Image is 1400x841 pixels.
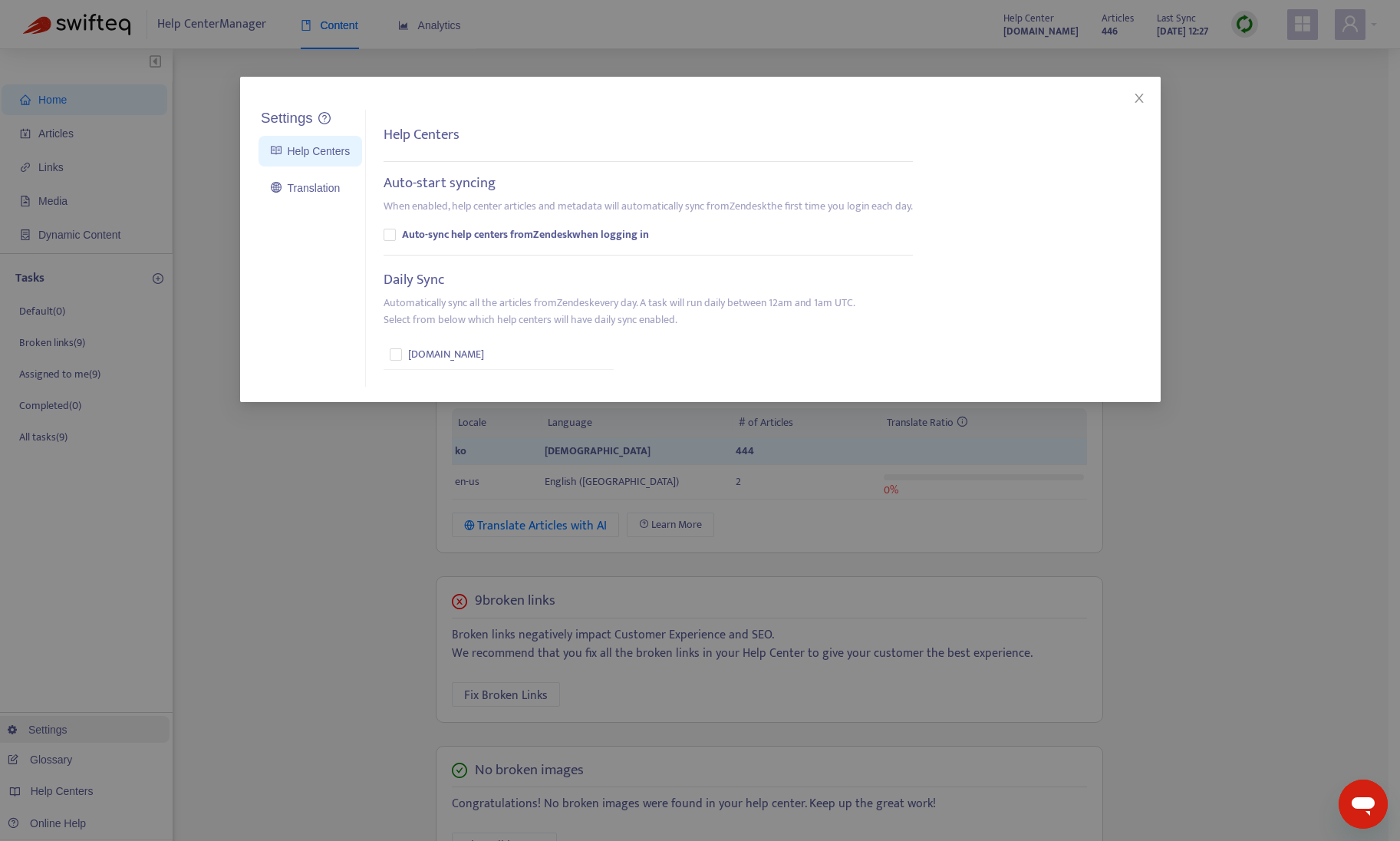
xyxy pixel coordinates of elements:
h5: Daily Sync [383,272,443,289]
p: Automatically sync all the articles from Zendesk every day. A task will run daily between 12am an... [383,295,855,328]
span: close [1133,92,1145,104]
span: [DOMAIN_NAME] [407,346,483,363]
button: Close [1131,90,1148,107]
h5: Help Centers [383,127,459,144]
a: Translation [271,182,340,194]
h5: Auto-start syncing [383,175,495,193]
h5: Settings [261,110,313,127]
a: question-circle [318,112,331,125]
p: When enabled, help center articles and metadata will automatically sync from Zendesk the first ti... [383,198,912,215]
b: Auto-sync help centers from Zendesk when logging in [401,226,648,243]
span: question-circle [318,112,331,124]
iframe: 메시징 창을 시작하는 버튼 [1339,780,1388,829]
a: Help Centers [271,145,350,157]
